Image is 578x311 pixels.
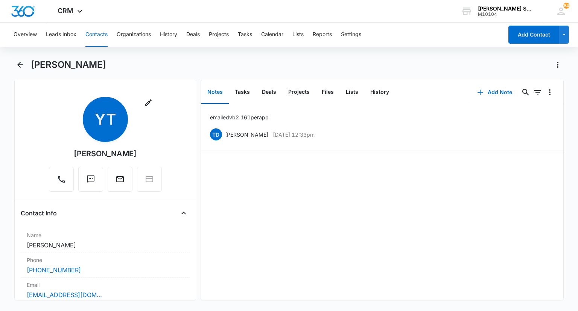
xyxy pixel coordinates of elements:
p: [PERSON_NAME] [225,131,268,139]
div: account name [478,6,533,12]
button: Text [78,167,103,192]
button: Add Contact [508,26,559,44]
label: Name [27,231,183,239]
div: [PERSON_NAME] [74,148,137,159]
p: [DATE] 12:33pm [273,131,315,139]
button: Projects [282,81,316,104]
button: Back [14,59,26,71]
span: 84 [563,3,569,9]
button: Contacts [85,23,108,47]
button: Filters [532,86,544,98]
a: Email [108,178,132,185]
button: History [160,23,177,47]
button: Settings [341,23,361,47]
button: Overview [14,23,37,47]
button: Projects [209,23,229,47]
span: YT [83,97,128,142]
button: Lists [340,81,364,104]
label: Email [27,281,183,289]
dd: [PERSON_NAME] [27,241,183,250]
a: [PHONE_NUMBER] [27,265,81,274]
span: TD [210,128,222,140]
div: Name[PERSON_NAME] [21,228,189,253]
button: Organizations [117,23,151,47]
button: Tasks [238,23,252,47]
button: Files [316,81,340,104]
div: notifications count [563,3,569,9]
button: Lists [292,23,304,47]
h4: Contact Info [21,209,57,218]
button: Deals [256,81,282,104]
a: Call [49,178,74,185]
span: CRM [58,7,73,15]
div: Phone[PHONE_NUMBER] [21,253,189,278]
button: Calendar [261,23,283,47]
button: Overflow Menu [544,86,556,98]
div: Email[EMAIL_ADDRESS][DOMAIN_NAME] [21,278,189,303]
button: Notes [201,81,229,104]
h1: [PERSON_NAME] [31,59,106,70]
div: account id [478,12,533,17]
a: [EMAIL_ADDRESS][DOMAIN_NAME] [27,290,102,299]
p: emailed vb 2 161 per app [210,113,269,121]
button: Reports [313,23,332,47]
button: Leads Inbox [46,23,76,47]
button: Call [49,167,74,192]
button: Tasks [229,81,256,104]
a: Text [78,178,103,185]
button: History [364,81,395,104]
button: Search... [520,86,532,98]
button: Close [178,207,190,219]
button: Add Note [470,83,520,101]
button: Actions [552,59,564,71]
label: Phone [27,256,183,264]
button: Deals [186,23,200,47]
button: Email [108,167,132,192]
